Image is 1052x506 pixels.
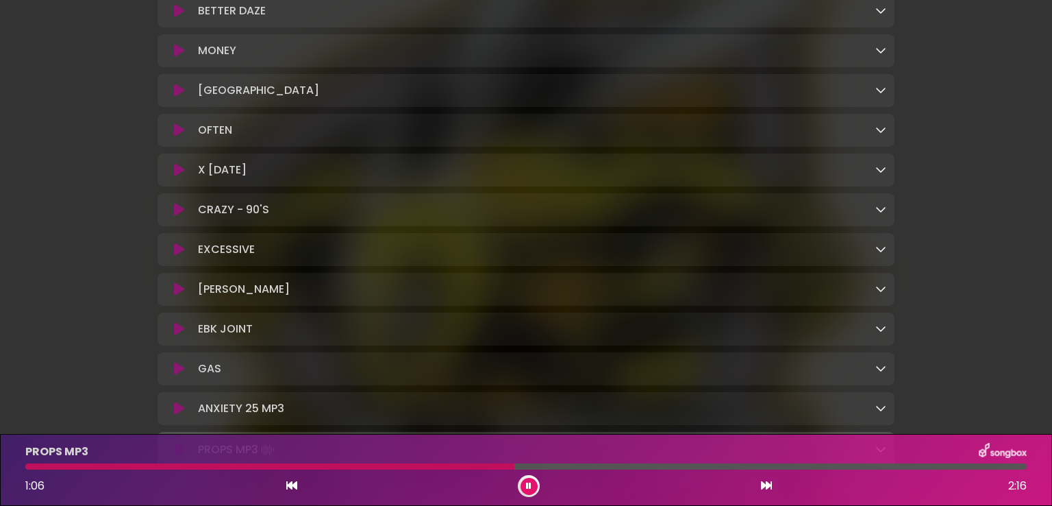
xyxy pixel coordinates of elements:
p: BETTER DAZE [198,3,266,19]
p: X [DATE] [198,162,247,178]
p: CRAZY - 90'S [198,202,269,218]
p: MONEY [198,43,236,59]
span: 2:16 [1008,478,1027,494]
p: [PERSON_NAME] [198,281,290,298]
p: GAS [198,361,221,377]
p: PROPS MP3 [25,444,88,460]
p: EXCESSIVE [198,241,255,258]
p: [GEOGRAPHIC_DATA] [198,82,319,99]
p: EBK JOINT [198,321,253,337]
span: 1:06 [25,478,45,494]
img: songbox-logo-white.png [979,443,1027,461]
p: ANXIETY 25 MP3 [198,400,284,417]
p: OFTEN [198,122,232,138]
